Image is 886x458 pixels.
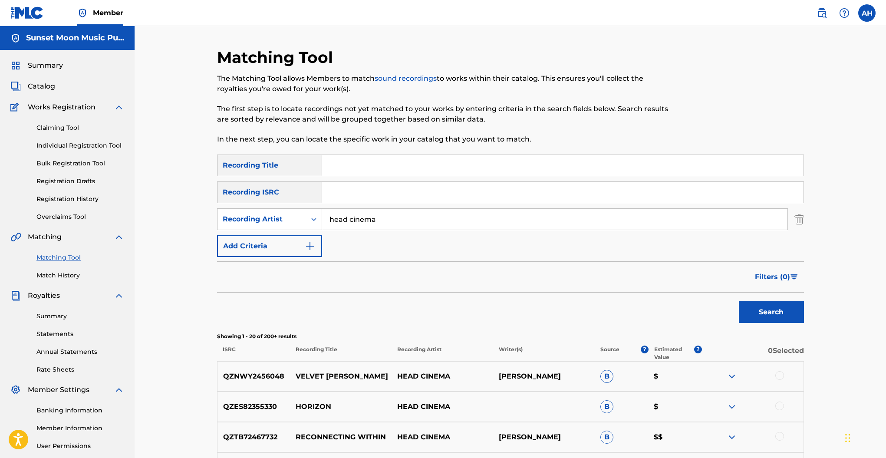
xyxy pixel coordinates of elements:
a: sound recordings [375,74,437,82]
div: Drag [845,425,850,451]
a: Rate Sheets [36,365,124,374]
img: 9d2ae6d4665cec9f34b9.svg [305,241,315,251]
a: Match History [36,271,124,280]
img: Delete Criterion [794,208,804,230]
img: Works Registration [10,102,22,112]
img: expand [114,232,124,242]
p: Recording Artist [392,346,493,361]
a: Public Search [813,4,830,22]
button: Add Criteria [217,235,322,257]
a: Member Information [36,424,124,433]
p: RECONNECTING WITHIN [290,432,392,442]
a: Bulk Registration Tool [36,159,124,168]
img: help [839,8,850,18]
img: expand [114,385,124,395]
img: expand [727,371,737,382]
span: Works Registration [28,102,96,112]
p: Showing 1 - 20 of 200+ results [217,333,804,340]
button: Search [739,301,804,323]
a: CatalogCatalog [10,81,55,92]
img: Top Rightsholder [77,8,88,18]
p: [PERSON_NAME] [493,432,595,442]
span: Matching [28,232,62,242]
p: Writer(s) [493,346,595,361]
img: expand [114,102,124,112]
span: B [600,400,613,413]
a: Individual Registration Tool [36,141,124,150]
p: HEAD CINEMA [392,402,493,412]
h2: Matching Tool [217,48,337,67]
span: Catalog [28,81,55,92]
p: HEAD CINEMA [392,432,493,442]
img: Catalog [10,81,21,92]
p: QZNWY2456048 [217,371,290,382]
a: Registration History [36,194,124,204]
p: The Matching Tool allows Members to match to works within their catalog. This ensures you'll coll... [217,73,669,94]
div: Recording Artist [223,214,301,224]
a: User Permissions [36,442,124,451]
p: ISRC [217,346,290,361]
a: Claiming Tool [36,123,124,132]
p: Estimated Value [654,346,694,361]
p: $$ [648,432,702,442]
img: filter [790,274,798,280]
a: Summary [36,312,124,321]
form: Search Form [217,155,804,327]
img: expand [727,402,737,412]
span: ? [641,346,649,353]
iframe: Chat Widget [843,416,886,458]
iframe: Resource Center [862,310,886,380]
a: Annual Statements [36,347,124,356]
a: Matching Tool [36,253,124,262]
span: Royalties [28,290,60,301]
button: Filters (0) [750,266,804,288]
a: Banking Information [36,406,124,415]
p: $ [648,371,702,382]
p: VELVET [PERSON_NAME] [290,371,392,382]
p: HEAD CINEMA [392,371,493,382]
p: 0 Selected [702,346,804,361]
p: Source [600,346,619,361]
span: B [600,370,613,383]
p: The first step is to locate recordings not yet matched to your works by entering criteria in the ... [217,104,669,125]
h5: Sunset Moon Music Publishing [26,33,124,43]
p: QZES82355330 [217,402,290,412]
a: Overclaims Tool [36,212,124,221]
p: $ [648,402,702,412]
p: QZTB72467732 [217,432,290,442]
a: Registration Drafts [36,177,124,186]
span: ? [694,346,702,353]
p: [PERSON_NAME] [493,371,595,382]
div: Help [836,4,853,22]
img: search [817,8,827,18]
img: Summary [10,60,21,71]
img: Matching [10,232,21,242]
img: Member Settings [10,385,21,395]
p: HORIZON [290,402,392,412]
p: In the next step, you can locate the specific work in your catalog that you want to match. [217,134,669,145]
span: Member Settings [28,385,89,395]
span: Member [93,8,123,18]
img: expand [727,432,737,442]
img: expand [114,290,124,301]
div: User Menu [858,4,876,22]
span: B [600,431,613,444]
a: SummarySummary [10,60,63,71]
span: Filters ( 0 ) [755,272,790,282]
img: Accounts [10,33,21,43]
img: Royalties [10,290,21,301]
img: MLC Logo [10,7,44,19]
p: Recording Title [290,346,391,361]
a: Statements [36,329,124,339]
span: Summary [28,60,63,71]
